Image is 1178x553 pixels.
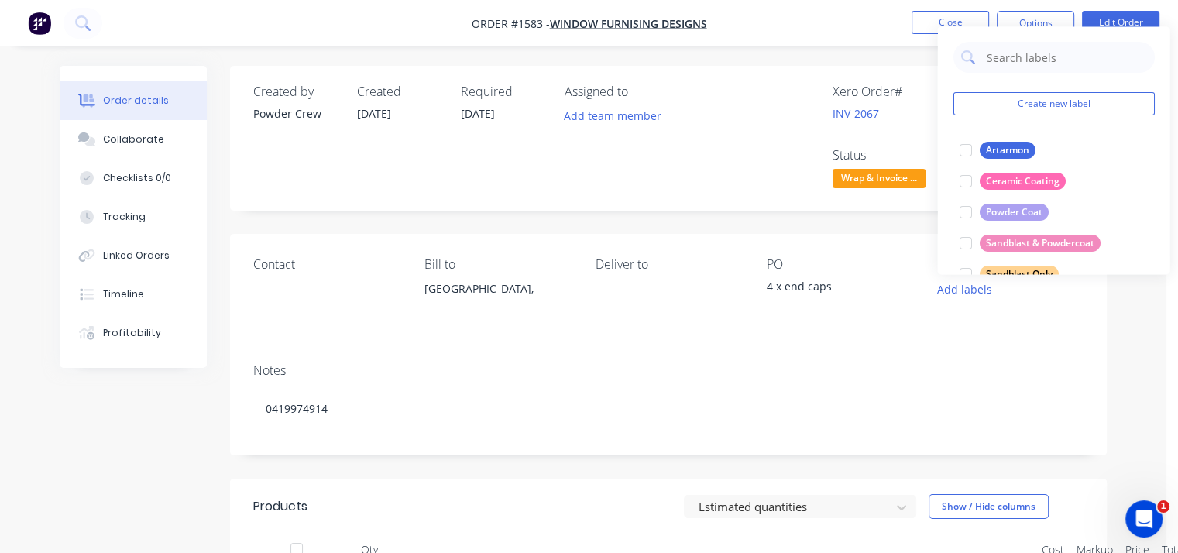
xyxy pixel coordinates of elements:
div: 4 x end caps [766,278,912,300]
div: Powder Crew [253,105,338,122]
button: Linked Orders [60,236,207,275]
div: Profitability [103,326,161,340]
button: Tracking [60,197,207,236]
div: Checklists 0/0 [103,171,171,185]
div: Created [357,84,442,99]
div: Order details [103,94,169,108]
button: Wrap & Invoice ... [833,169,926,192]
div: Bill to [424,257,571,272]
div: [GEOGRAPHIC_DATA], [424,278,571,300]
div: Notes [253,363,1084,378]
div: [GEOGRAPHIC_DATA], [424,278,571,328]
button: Create new label [953,92,1154,115]
button: Close [912,11,989,34]
div: Sandblast & Powdercoat [979,235,1100,252]
div: Assigned to [565,84,720,99]
a: Window Furnising Designs [550,16,707,31]
button: Timeline [60,275,207,314]
div: Products [253,497,307,516]
div: Powder Coat [979,204,1048,221]
div: Collaborate [103,132,164,146]
span: [DATE] [357,106,391,121]
div: Sandblast Only [979,266,1058,283]
button: Add team member [556,105,670,126]
img: Factory [28,12,51,35]
div: Required [461,84,546,99]
iframe: Intercom live chat [1125,500,1163,538]
span: Order #1583 - [472,16,550,31]
div: Timeline [103,287,144,301]
div: Linked Orders [103,249,170,263]
div: Created by [253,84,338,99]
button: Sandblast Only [953,263,1064,285]
span: Wrap & Invoice ... [833,169,926,188]
button: Sandblast & Powdercoat [953,232,1106,254]
button: Checklists 0/0 [60,159,207,197]
button: Show / Hide columns [929,494,1049,519]
button: Artarmon [953,139,1041,161]
a: INV-2067 [833,106,879,121]
div: 0419974914 [253,385,1084,432]
button: Add team member [565,105,670,126]
div: Ceramic Coating [979,173,1065,190]
button: Powder Coat [953,201,1054,223]
div: Tracking [103,210,146,224]
div: Xero Order # [833,84,949,99]
button: Edit Order [1082,11,1159,34]
button: Order details [60,81,207,120]
button: Options [997,11,1074,36]
div: Artarmon [979,142,1035,159]
button: Profitability [60,314,207,352]
button: Collaborate [60,120,207,159]
div: Status [833,148,949,163]
div: Contact [253,257,400,272]
div: Deliver to [596,257,742,272]
div: PO [766,257,912,272]
button: Ceramic Coating [953,170,1071,192]
span: 1 [1157,500,1169,513]
input: Search labels [984,42,1146,73]
button: Add labels [929,278,1000,299]
span: [DATE] [461,106,495,121]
